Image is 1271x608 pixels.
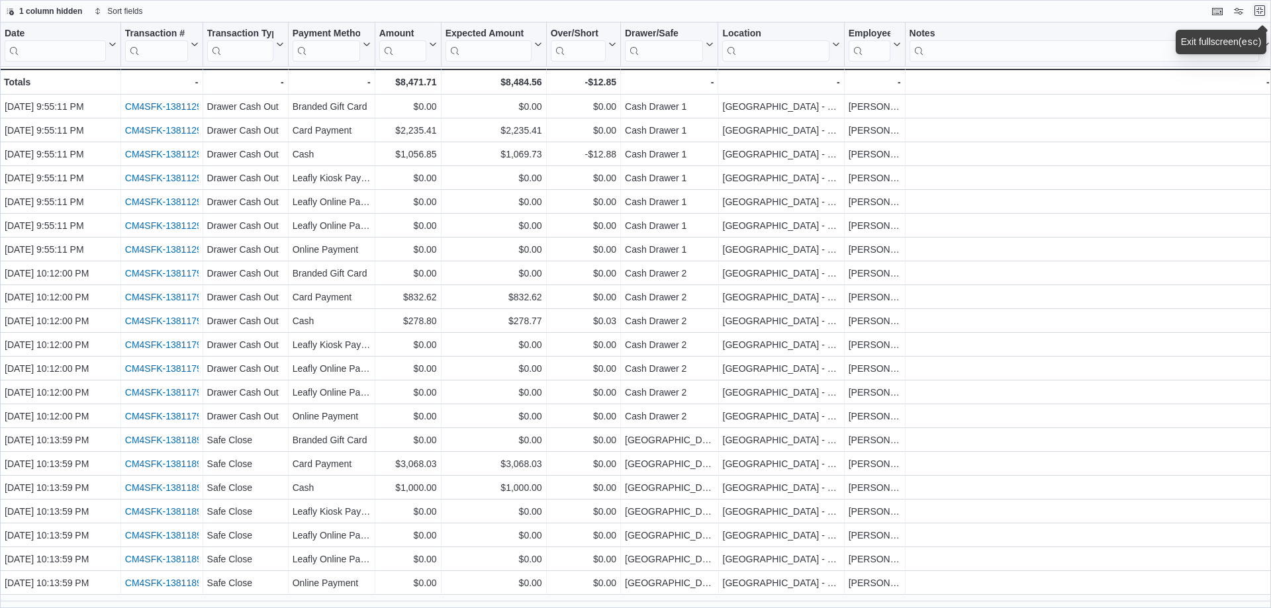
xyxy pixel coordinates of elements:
[849,99,901,114] div: [PERSON_NAME]
[849,313,901,329] div: [PERSON_NAME]
[379,456,437,472] div: $3,068.03
[1252,3,1268,19] button: Exit fullscreen
[625,551,714,567] div: [GEOGRAPHIC_DATA]
[446,337,542,353] div: $0.00
[5,146,117,162] div: [DATE] 9:55:11 PM
[625,99,714,114] div: Cash Drawer 1
[625,575,714,591] div: [GEOGRAPHIC_DATA]
[849,194,901,210] div: [PERSON_NAME]
[207,384,284,400] div: Drawer Cash Out
[723,337,840,353] div: [GEOGRAPHIC_DATA] - Cornerstone - Fire & Flower
[5,218,117,234] div: [DATE] 9:55:11 PM
[207,313,284,329] div: Drawer Cash Out
[446,28,542,62] button: Expected Amount
[5,503,117,519] div: [DATE] 10:13:59 PM
[723,99,840,114] div: [GEOGRAPHIC_DATA] - Cornerstone - Fire & Flower
[207,408,284,424] div: Drawer Cash Out
[5,337,117,353] div: [DATE] 10:12:00 PM
[551,551,616,567] div: $0.00
[1242,37,1258,48] kbd: esc
[625,122,714,138] div: Cash Drawer 1
[379,146,437,162] div: $1,056.85
[625,313,714,329] div: Cash Drawer 2
[723,408,840,424] div: [GEOGRAPHIC_DATA] - Cornerstone - Fire & Flower
[551,74,616,90] div: -$12.85
[849,456,901,472] div: [PERSON_NAME]
[5,170,117,186] div: [DATE] 9:55:11 PM
[207,337,284,353] div: Drawer Cash Out
[379,265,437,281] div: $0.00
[625,28,704,62] div: Drawer/Safe
[849,74,901,90] div: -
[723,384,840,400] div: [GEOGRAPHIC_DATA] - Cornerstone - Fire & Flower
[5,384,117,400] div: [DATE] 10:12:00 PM
[446,265,542,281] div: $0.00
[125,387,202,398] a: CM4SFK-1381179
[293,527,371,543] div: Leafly Online Partner Payment
[551,99,616,114] div: $0.00
[551,527,616,543] div: $0.00
[910,28,1259,40] div: Notes
[625,194,714,210] div: Cash Drawer 1
[723,503,840,519] div: [GEOGRAPHIC_DATA] - Cornerstone - Fire & Flower
[723,361,840,376] div: [GEOGRAPHIC_DATA] - Cornerstone - Fire & Flower
[446,241,542,257] div: $0.00
[207,146,284,162] div: Drawer Cash Out
[551,241,616,257] div: $0.00
[551,384,616,400] div: $0.00
[723,122,840,138] div: [GEOGRAPHIC_DATA] - Cornerstone - Fire & Flower
[849,218,901,234] div: [PERSON_NAME]
[207,361,284,376] div: Drawer Cash Out
[125,74,199,90] div: -
[625,337,714,353] div: Cash Drawer 2
[107,6,142,17] span: Sort fields
[293,432,371,448] div: Branded Gift Card
[910,28,1270,62] button: Notes
[125,435,202,445] a: CM4SFK-1381189
[293,146,371,162] div: Cash
[293,337,371,353] div: Leafly Kiosk Payment
[207,28,273,62] div: Transaction Type
[551,456,616,472] div: $0.00
[551,408,616,424] div: $0.00
[722,28,839,62] button: Location
[207,527,284,543] div: Safe Close
[5,194,117,210] div: [DATE] 9:55:11 PM
[293,194,371,210] div: Leafly Online Partner Payment
[125,339,202,350] a: CM4SFK-1381179
[293,456,371,472] div: Card Payment
[293,241,371,257] div: Online Payment
[446,527,542,543] div: $0.00
[379,408,437,424] div: $0.00
[849,28,901,62] button: Employee
[379,337,437,353] div: $0.00
[446,74,542,90] div: $8,484.56
[5,289,117,305] div: [DATE] 10:12:00 PM
[293,99,371,114] div: Branded Gift Card
[625,28,714,62] button: Drawer/Safe
[446,575,542,591] div: $0.00
[446,384,542,400] div: $0.00
[293,361,371,376] div: Leafly Online Partner Payment
[293,28,360,62] div: Payment Method
[625,265,714,281] div: Cash Drawer 2
[625,480,714,496] div: [GEOGRAPHIC_DATA]
[849,28,890,40] div: Employee
[446,218,542,234] div: $0.00
[379,551,437,567] div: $0.00
[379,361,437,376] div: $0.00
[910,28,1259,62] div: Notes
[125,411,202,421] a: CM4SFK-1381179
[551,289,616,305] div: $0.00
[89,3,148,19] button: Sort fields
[125,506,202,517] a: CM4SFK-1381189
[379,74,437,90] div: $8,471.71
[849,384,901,400] div: [PERSON_NAME]
[379,289,437,305] div: $832.62
[125,458,202,469] a: CM4SFK-1381189
[446,456,542,472] div: $3,068.03
[4,74,117,90] div: Totals
[551,194,616,210] div: $0.00
[125,363,202,374] a: CM4SFK-1381179
[551,218,616,234] div: $0.00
